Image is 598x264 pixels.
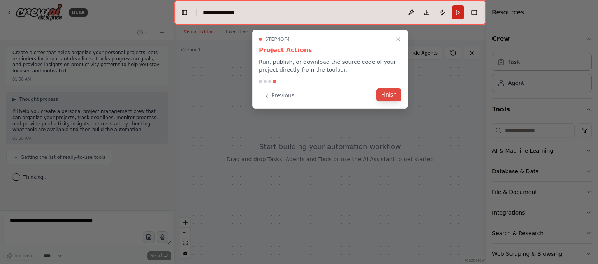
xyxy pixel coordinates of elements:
button: Finish [376,88,401,101]
span: Step 4 of 4 [265,36,290,42]
p: Run, publish, or download the source code of your project directly from the toolbar. [259,58,401,74]
h3: Project Actions [259,46,401,55]
button: Hide left sidebar [179,7,190,18]
button: Previous [259,89,299,102]
button: Close walkthrough [394,35,403,44]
